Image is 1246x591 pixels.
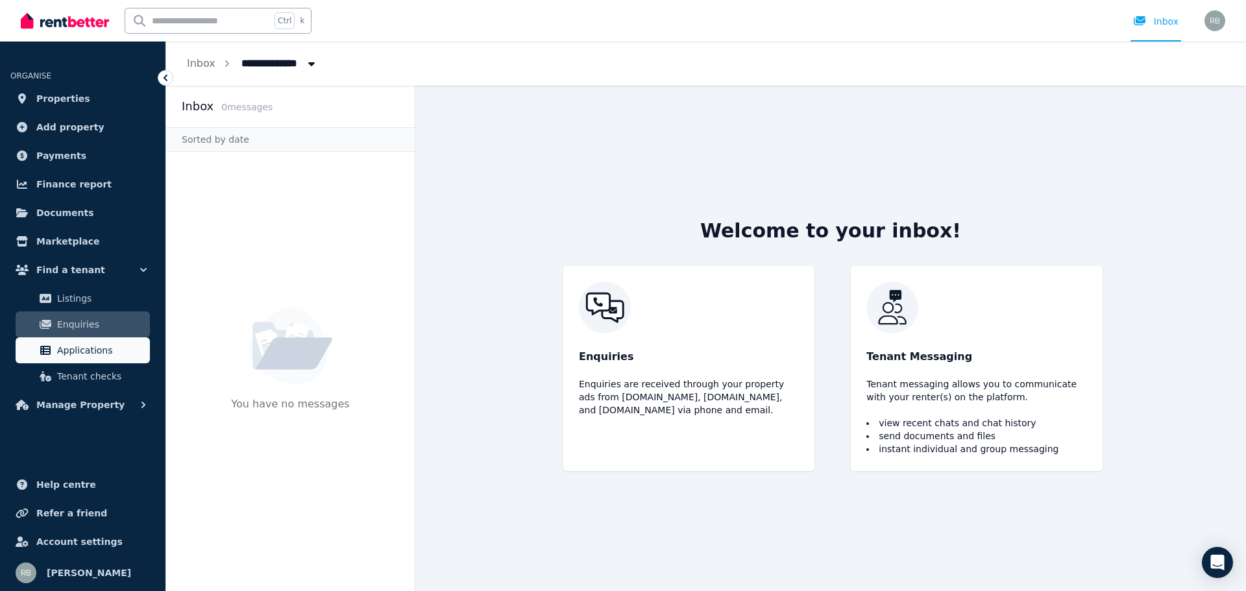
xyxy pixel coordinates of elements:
[36,148,86,163] span: Payments
[10,71,51,80] span: ORGANISE
[187,57,215,69] a: Inbox
[10,500,155,526] a: Refer a friend
[1202,547,1233,578] div: Open Intercom Messenger
[866,378,1086,404] p: Tenant messaging allows you to communicate with your renter(s) on the platform.
[16,363,150,389] a: Tenant checks
[249,308,332,384] img: No Message Available
[866,282,1086,333] img: RentBetter Inbox
[16,311,150,337] a: Enquiries
[36,91,90,106] span: Properties
[36,234,99,249] span: Marketplace
[231,396,349,435] p: You have no messages
[10,143,155,169] a: Payments
[36,205,94,221] span: Documents
[10,200,155,226] a: Documents
[57,343,145,358] span: Applications
[10,171,155,197] a: Finance report
[10,529,155,555] a: Account settings
[57,317,145,332] span: Enquiries
[57,291,145,306] span: Listings
[10,86,155,112] a: Properties
[166,42,339,86] nav: Breadcrumb
[166,127,415,152] div: Sorted by date
[36,505,107,521] span: Refer a friend
[36,397,125,413] span: Manage Property
[275,12,295,29] span: Ctrl
[21,11,109,30] img: RentBetter
[182,97,214,115] h2: Inbox
[16,285,150,311] a: Listings
[36,119,104,135] span: Add property
[1133,15,1179,28] div: Inbox
[10,392,155,418] button: Manage Property
[10,472,155,498] a: Help centre
[10,257,155,283] button: Find a tenant
[866,416,1086,429] li: view recent chats and chat history
[16,562,36,583] img: Rick Baek
[36,534,123,549] span: Account settings
[221,102,273,112] span: 0 message s
[47,565,131,581] span: [PERSON_NAME]
[16,337,150,363] a: Applications
[700,219,961,243] h2: Welcome to your inbox!
[866,442,1086,455] li: instant individual and group messaging
[57,368,145,384] span: Tenant checks
[579,349,799,365] p: Enquiries
[579,282,799,333] img: RentBetter Inbox
[10,228,155,254] a: Marketplace
[579,378,799,416] p: Enquiries are received through your property ads from [DOMAIN_NAME], [DOMAIN_NAME], and [DOMAIN_N...
[36,262,105,278] span: Find a tenant
[866,429,1086,442] li: send documents and files
[10,114,155,140] a: Add property
[300,16,304,26] span: k
[36,176,112,192] span: Finance report
[36,477,96,492] span: Help centre
[866,349,972,365] span: Tenant Messaging
[1204,10,1225,31] img: Rick Baek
